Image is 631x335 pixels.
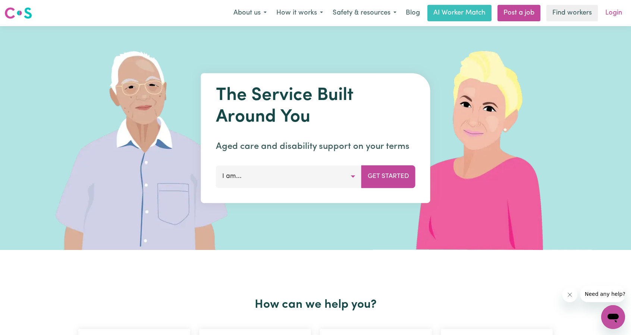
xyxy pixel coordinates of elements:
button: I am... [216,165,362,188]
p: Aged care and disability support on your terms [216,140,415,153]
a: Post a job [497,5,540,21]
a: Login [601,5,627,21]
button: About us [229,5,271,21]
span: Need any help? [4,5,45,11]
button: Get Started [361,165,415,188]
h1: The Service Built Around You [216,85,415,128]
button: How it works [271,5,328,21]
iframe: Button to launch messaging window [601,305,625,329]
img: Careseekers logo [4,6,32,20]
a: Blog [401,5,424,21]
h2: How can we help you? [74,298,557,312]
iframe: Message from company [580,286,625,302]
a: Careseekers logo [4,4,32,22]
iframe: Close message [562,287,577,302]
a: AI Worker Match [427,5,492,21]
a: Find workers [546,5,598,21]
button: Safety & resources [328,5,401,21]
